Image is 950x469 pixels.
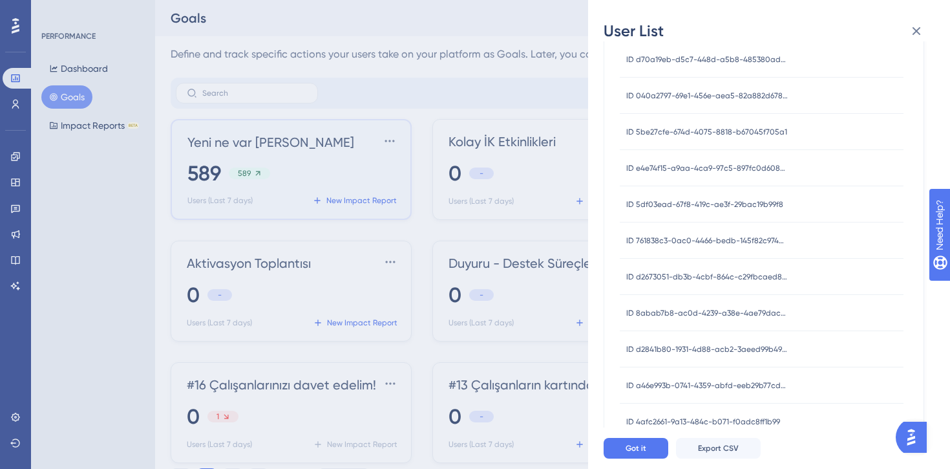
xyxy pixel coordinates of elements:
span: ID 4afc2661-9a13-484c-b071-f0adc8ff1b99 [626,417,780,427]
span: ID 8abab7b8-ac0d-4239-a38e-4ae79dacfb61 [626,308,788,318]
span: ID e4e74f15-a9aa-4ca9-97c5-897fc0d608e0 [626,163,788,173]
span: ID d2673051-db3b-4cbf-864c-c29fbcaed80c [626,272,788,282]
span: ID 5df03ead-67f8-419c-ae3f-29bac19b99f8 [626,199,783,210]
span: Export CSV [698,443,739,453]
iframe: UserGuiding AI Assistant Launcher [896,418,934,457]
span: ID d2841b80-1931-4d88-acb2-3aeed99b4999 [626,344,788,354]
span: Got it [626,443,646,453]
button: Export CSV [676,438,761,459]
span: ID 761838c3-0ac0-4466-bedb-145f82c974a4 [626,235,788,246]
button: Got it [604,438,668,459]
span: ID 5be27cfe-674d-4075-8818-b67045f705a1 [626,127,787,137]
span: Need Help? [30,3,81,19]
span: ID a46e993b-0741-4359-abfd-eeb29b77cdbc [626,380,788,391]
span: ID d70a19eb-d5c7-448d-a5b8-485380ad471d [626,54,788,65]
div: User List [604,21,934,41]
span: ID 040a2797-69e1-456e-aea5-82a882d6781a [626,91,788,101]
